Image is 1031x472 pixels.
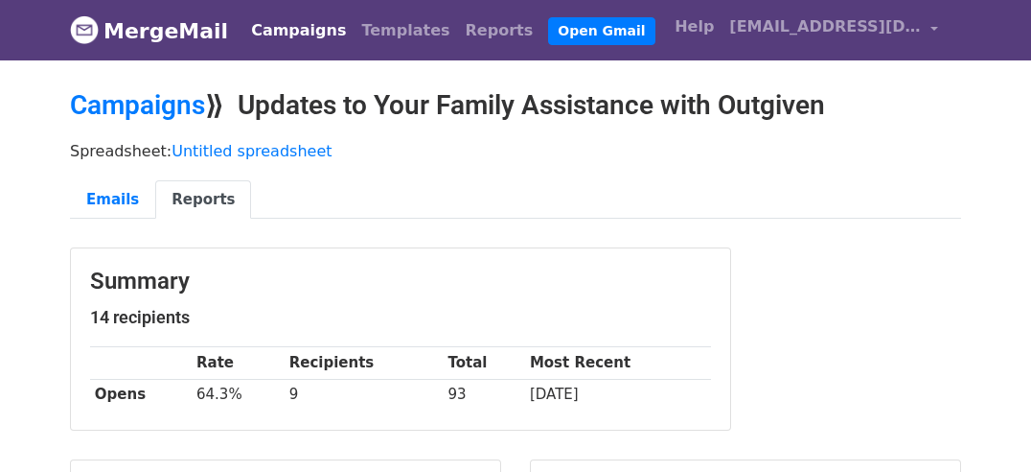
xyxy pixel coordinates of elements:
[444,379,525,411] td: 93
[285,347,444,379] th: Recipients
[192,379,285,411] td: 64.3%
[548,17,654,45] a: Open Gmail
[70,89,961,122] h2: ⟫ Updates to Your Family Assistance with Outgiven
[70,141,961,161] p: Spreadsheet:
[667,8,722,46] a: Help
[70,89,205,121] a: Campaigns
[155,180,251,220] a: Reports
[722,8,946,53] a: [EMAIL_ADDRESS][DOMAIN_NAME]
[729,15,921,38] span: [EMAIL_ADDRESS][DOMAIN_NAME]
[444,347,525,379] th: Total
[70,15,99,44] img: MergeMail logo
[90,307,711,328] h5: 14 recipients
[90,379,192,411] th: Opens
[70,11,228,51] a: MergeMail
[285,379,444,411] td: 9
[90,268,711,295] h3: Summary
[243,12,354,50] a: Campaigns
[354,12,457,50] a: Templates
[458,12,541,50] a: Reports
[525,347,711,379] th: Most Recent
[172,142,332,160] a: Untitled spreadsheet
[192,347,285,379] th: Rate
[70,180,155,220] a: Emails
[525,379,711,411] td: [DATE]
